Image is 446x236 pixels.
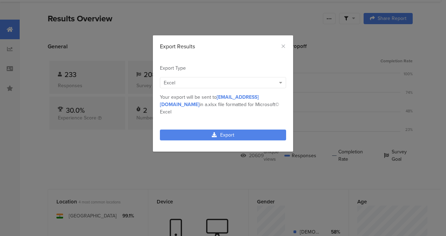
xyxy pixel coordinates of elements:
[160,93,286,116] div: Your export will be sent to in a
[281,42,286,50] button: Close
[160,93,259,108] span: [EMAIL_ADDRESS][DOMAIN_NAME]
[160,64,286,72] div: Export Type
[153,35,293,152] div: dialog
[160,42,286,50] div: Export Results
[160,130,286,140] a: Export
[164,79,175,86] span: Excel
[160,101,279,116] span: .xlsx file formatted for Microsoft© Excel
